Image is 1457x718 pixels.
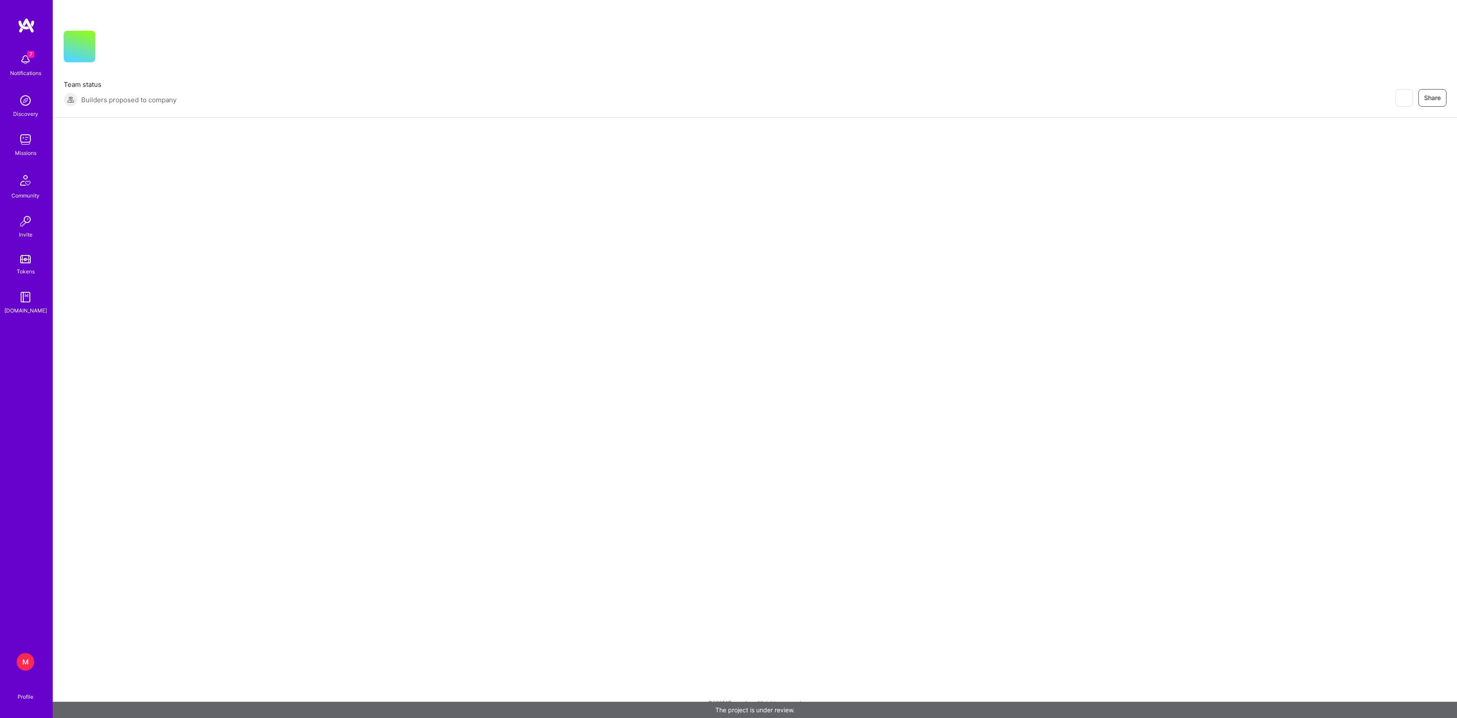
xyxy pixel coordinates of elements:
button: Share [1418,89,1446,107]
div: [DOMAIN_NAME] [4,306,47,315]
a: Profile [14,683,36,700]
span: Team status [64,80,177,89]
img: teamwork [17,131,34,148]
span: 7 [27,51,34,58]
img: Builders proposed to company [64,93,78,107]
div: Profile [18,692,33,700]
img: tokens [20,255,31,263]
div: Missions [15,148,36,158]
img: discovery [17,92,34,109]
a: M [14,653,36,671]
div: Community [11,191,40,200]
div: M [17,653,34,671]
i: icon CompanyGray [106,45,113,52]
span: Builders proposed to company [81,95,177,104]
img: guide book [17,288,34,306]
span: Share [1424,93,1441,102]
div: The project is under review. [53,702,1457,718]
div: Invite [19,230,32,239]
img: Invite [17,212,34,230]
div: Discovery [13,109,38,118]
div: Notifications [10,68,41,78]
i: icon EyeClosed [1400,94,1407,101]
img: Community [15,170,36,191]
div: Tokens [17,267,35,276]
img: logo [18,18,35,33]
img: bell [17,51,34,68]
